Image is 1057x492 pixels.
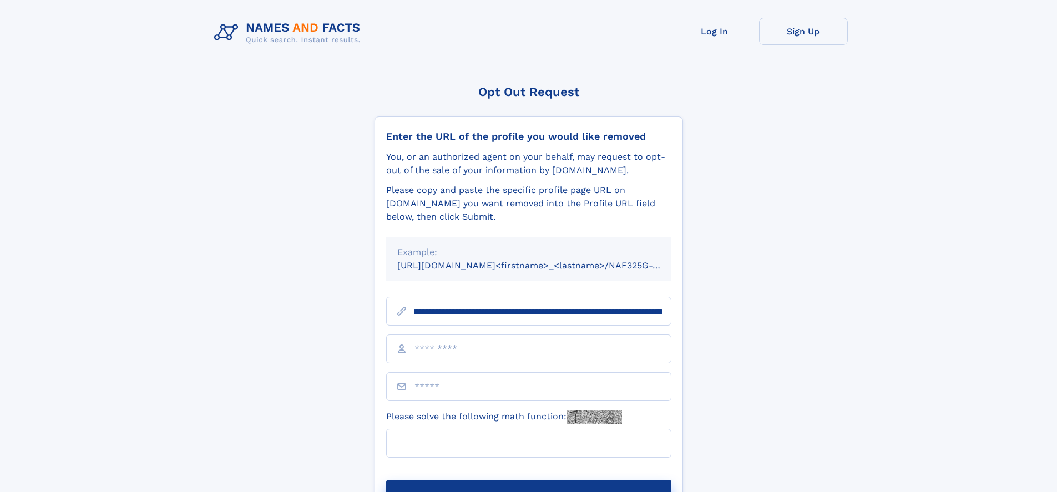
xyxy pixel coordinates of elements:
[759,18,848,45] a: Sign Up
[375,85,683,99] div: Opt Out Request
[397,246,660,259] div: Example:
[386,130,671,143] div: Enter the URL of the profile you would like removed
[386,150,671,177] div: You, or an authorized agent on your behalf, may request to opt-out of the sale of your informatio...
[397,260,692,271] small: [URL][DOMAIN_NAME]<firstname>_<lastname>/NAF325G-xxxxxxxx
[386,184,671,224] div: Please copy and paste the specific profile page URL on [DOMAIN_NAME] you want removed into the Pr...
[670,18,759,45] a: Log In
[210,18,370,48] img: Logo Names and Facts
[386,410,622,424] label: Please solve the following math function:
